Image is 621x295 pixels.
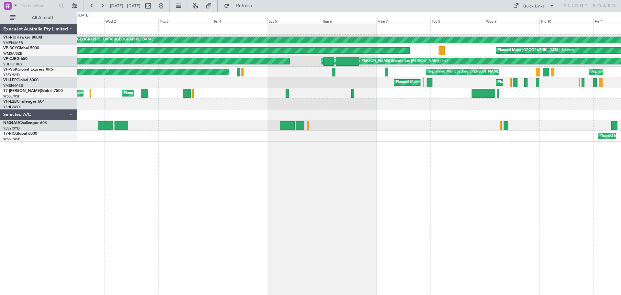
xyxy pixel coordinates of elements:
[3,46,39,50] a: VP-BCYGlobal 5000
[78,13,89,18] div: [DATE]
[376,18,430,24] div: Mon 7
[3,73,20,77] a: YSSY/SYD
[3,36,16,40] span: VH-RIU
[510,1,558,11] button: Quick Links
[3,36,43,40] a: VH-RIUHawker 800XP
[221,1,260,11] button: Refresh
[322,18,376,24] div: Sun 6
[539,18,594,24] div: Thu 10
[231,4,258,8] span: Refresh
[3,126,20,131] a: YSSY/SYD
[3,62,22,67] a: VHHH/HKG
[485,18,539,24] div: Wed 9
[3,94,20,99] a: WSSL/XSP
[3,100,45,104] a: VH-L2BChallenger 604
[3,68,17,72] span: VH-VSK
[3,83,23,88] a: YMEN/MEB
[498,46,574,55] div: Planned Maint [GEOGRAPHIC_DATA] (Seletar)
[124,88,226,98] div: Planned Maint [GEOGRAPHIC_DATA] ([GEOGRAPHIC_DATA])
[3,137,20,142] a: WSSL/XSP
[3,121,19,125] span: N604AU
[20,1,57,11] input: Trip Number
[3,89,63,93] a: T7-[PERSON_NAME]Global 7500
[3,57,16,61] span: VP-CJR
[3,100,17,104] span: VH-L2B
[3,57,27,61] a: VP-CJRG-650
[3,121,47,125] a: N604AUChallenger 604
[3,89,41,93] span: T7-[PERSON_NAME]
[430,18,485,24] div: Tue 8
[3,51,22,56] a: WMSA/SZB
[3,40,23,45] a: YMEN/MEB
[7,13,70,23] button: All Aircraft
[3,105,22,109] a: YSHL/WOL
[396,78,437,87] div: Planned Maint Camarillo
[523,3,545,10] div: Quick Links
[3,78,38,82] a: VH-LEPGlobal 6000
[213,18,267,24] div: Fri 4
[17,16,68,20] span: All Aircraft
[267,18,322,24] div: Sat 5
[3,78,16,82] span: VH-LEP
[110,3,140,9] span: [DATE] - [DATE]
[323,56,448,66] div: [PERSON_NAME] San [PERSON_NAME] (Mineta San [PERSON_NAME] Intl)
[104,18,158,24] div: Wed 2
[51,35,153,45] div: Planned Maint [GEOGRAPHIC_DATA] ([GEOGRAPHIC_DATA])
[158,18,213,24] div: Thu 3
[3,68,53,72] a: VH-VSKGlobal Express XRS
[3,46,17,50] span: VP-BCY
[3,132,37,136] a: T7-RICGlobal 6000
[428,67,507,77] div: Unplanned Maint Sydney ([PERSON_NAME] Intl)
[3,132,15,136] span: T7-RIC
